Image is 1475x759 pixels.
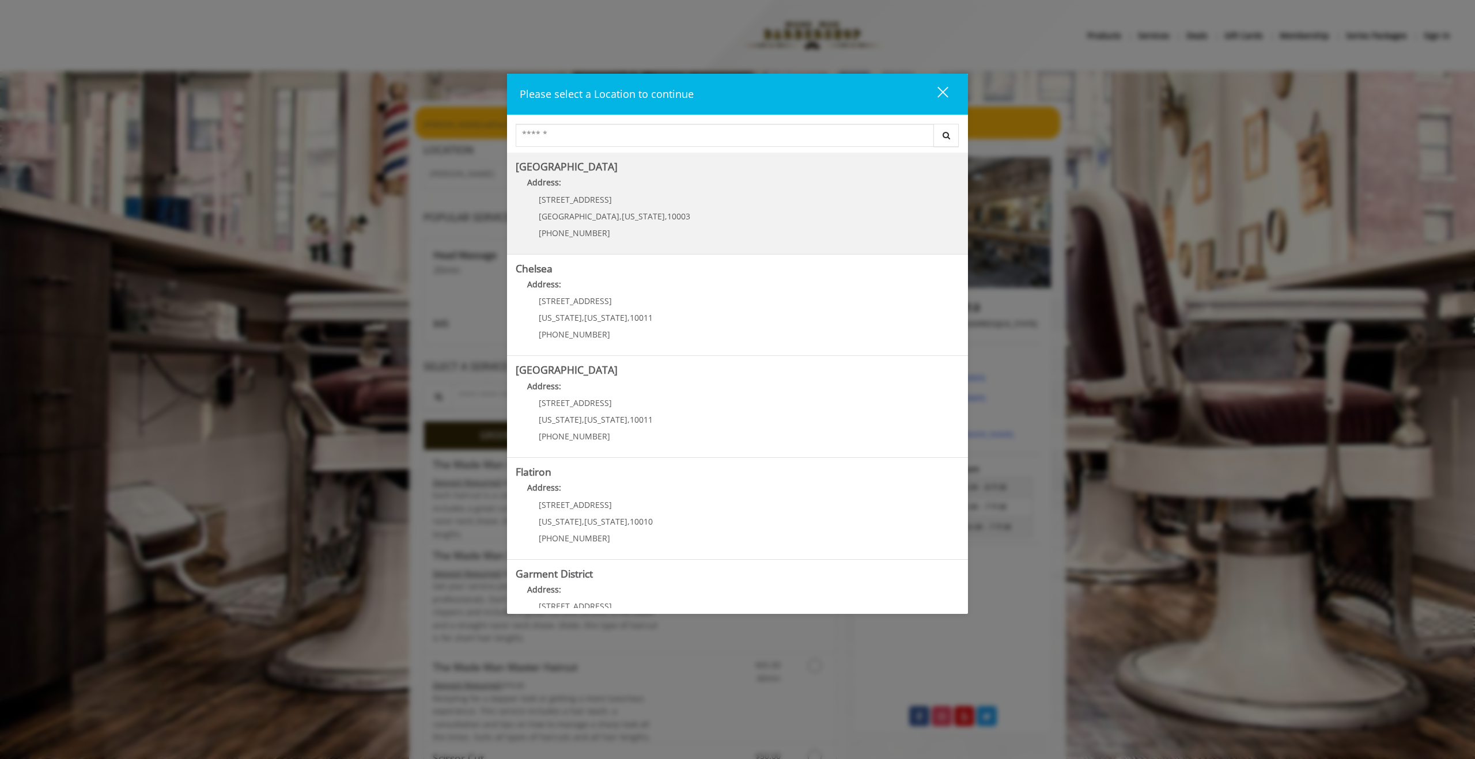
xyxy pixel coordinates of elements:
span: 10011 [630,312,653,323]
span: [US_STATE] [584,414,627,425]
span: [US_STATE] [584,312,627,323]
span: [PHONE_NUMBER] [539,431,610,442]
span: [STREET_ADDRESS] [539,397,612,408]
span: 10010 [630,516,653,527]
span: [GEOGRAPHIC_DATA] [539,211,619,222]
div: close dialog [924,86,947,103]
b: Address: [527,177,561,188]
span: [STREET_ADDRESS] [539,295,612,306]
span: [US_STATE] [584,516,627,527]
b: Address: [527,584,561,595]
div: Center Select [516,124,959,153]
input: Search Center [516,124,934,147]
span: , [627,414,630,425]
span: , [582,516,584,527]
span: [STREET_ADDRESS] [539,601,612,612]
span: [PHONE_NUMBER] [539,227,610,238]
span: , [582,414,584,425]
span: [US_STATE] [622,211,665,222]
button: close dialog [916,82,955,106]
b: Chelsea [516,261,553,275]
b: Garment District [516,567,593,580]
b: [GEOGRAPHIC_DATA] [516,160,618,173]
span: , [665,211,667,222]
span: , [627,516,630,527]
span: , [582,312,584,323]
span: [STREET_ADDRESS] [539,194,612,205]
b: Address: [527,279,561,290]
span: [PHONE_NUMBER] [539,533,610,544]
span: [US_STATE] [539,414,582,425]
b: Flatiron [516,465,551,479]
b: Address: [527,381,561,392]
span: , [627,312,630,323]
span: [PHONE_NUMBER] [539,329,610,340]
span: 10003 [667,211,690,222]
i: Search button [940,131,953,139]
span: , [619,211,622,222]
b: [GEOGRAPHIC_DATA] [516,363,618,377]
b: Address: [527,482,561,493]
span: [US_STATE] [539,516,582,527]
span: [US_STATE] [539,312,582,323]
span: Please select a Location to continue [520,87,694,101]
span: [STREET_ADDRESS] [539,499,612,510]
span: 10011 [630,414,653,425]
